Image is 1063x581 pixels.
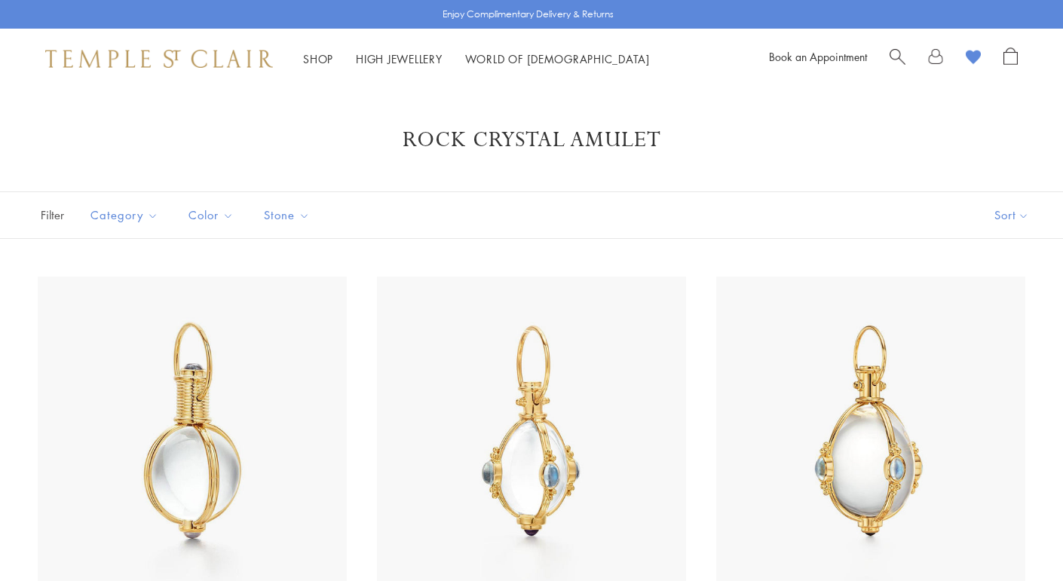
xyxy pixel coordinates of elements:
a: Book an Appointment [769,49,867,64]
a: ShopShop [303,51,333,66]
nav: Main navigation [303,50,650,69]
span: Stone [256,206,321,225]
button: Category [79,198,170,232]
a: High JewelleryHigh Jewellery [356,51,443,66]
button: Show sort by [960,192,1063,238]
p: Enjoy Complimentary Delivery & Returns [443,7,614,22]
a: Open Shopping Bag [1003,47,1018,70]
span: Color [181,206,245,225]
span: Category [83,206,170,225]
a: View Wishlist [966,47,981,70]
a: World of [DEMOGRAPHIC_DATA]World of [DEMOGRAPHIC_DATA] [465,51,650,66]
a: Search [890,47,905,70]
button: Color [177,198,245,232]
button: Stone [253,198,321,232]
h1: Rock Crystal Amulet [60,127,1003,154]
img: Temple St. Clair [45,50,273,68]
